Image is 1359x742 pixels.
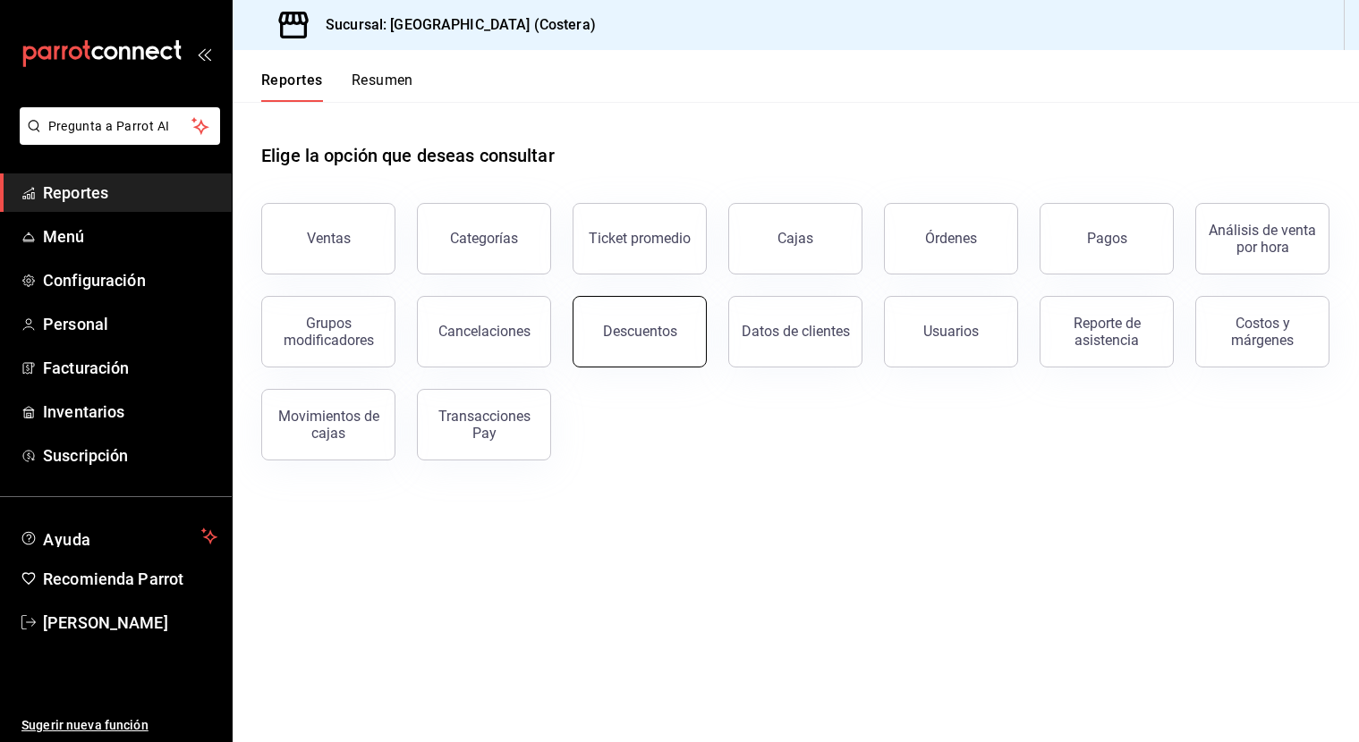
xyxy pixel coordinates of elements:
[43,526,194,547] span: Ayuda
[21,716,217,735] span: Sugerir nueva función
[261,296,395,367] button: Grupos modificadores
[307,230,351,247] div: Ventas
[1195,296,1329,367] button: Costos y márgenes
[261,142,555,169] h1: Elige la opción que deseas consultar
[311,14,596,36] h3: Sucursal: [GEOGRAPHIC_DATA] (Costera)
[417,296,551,367] button: Cancelaciones
[261,72,413,102] div: navigation tabs
[13,130,220,148] a: Pregunta a Parrot AI
[1195,203,1329,274] button: Análisis de venta por hora
[573,203,707,274] button: Ticket promedio
[1040,296,1174,367] button: Reporte de asistencia
[417,389,551,460] button: Transacciones Pay
[20,107,220,145] button: Pregunta a Parrot AI
[923,323,979,340] div: Usuarios
[450,230,518,247] div: Categorías
[48,117,192,136] span: Pregunta a Parrot AI
[1051,315,1162,349] div: Reporte de asistencia
[603,323,677,340] div: Descuentos
[438,323,531,340] div: Cancelaciones
[1040,203,1174,274] button: Pagos
[573,296,707,367] button: Descuentos
[43,567,217,591] span: Recomienda Parrot
[925,230,977,247] div: Órdenes
[728,203,862,274] button: Cajas
[884,203,1018,274] button: Órdenes
[43,611,217,635] span: [PERSON_NAME]
[261,389,395,460] button: Movimientos de cajas
[43,224,217,249] span: Menú
[43,268,217,292] span: Configuración
[1087,230,1127,247] div: Pagos
[261,72,323,102] button: Reportes
[777,230,813,247] div: Cajas
[884,296,1018,367] button: Usuarios
[43,312,217,336] span: Personal
[742,323,850,340] div: Datos de clientes
[43,356,217,380] span: Facturación
[429,408,539,442] div: Transacciones Pay
[352,72,413,102] button: Resumen
[197,46,211,61] button: open_drawer_menu
[273,315,384,349] div: Grupos modificadores
[43,181,217,205] span: Reportes
[273,408,384,442] div: Movimientos de cajas
[261,203,395,274] button: Ventas
[43,443,217,468] span: Suscripción
[1207,315,1318,349] div: Costos y márgenes
[417,203,551,274] button: Categorías
[589,230,691,247] div: Ticket promedio
[43,400,217,424] span: Inventarios
[1207,222,1318,256] div: Análisis de venta por hora
[728,296,862,367] button: Datos de clientes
